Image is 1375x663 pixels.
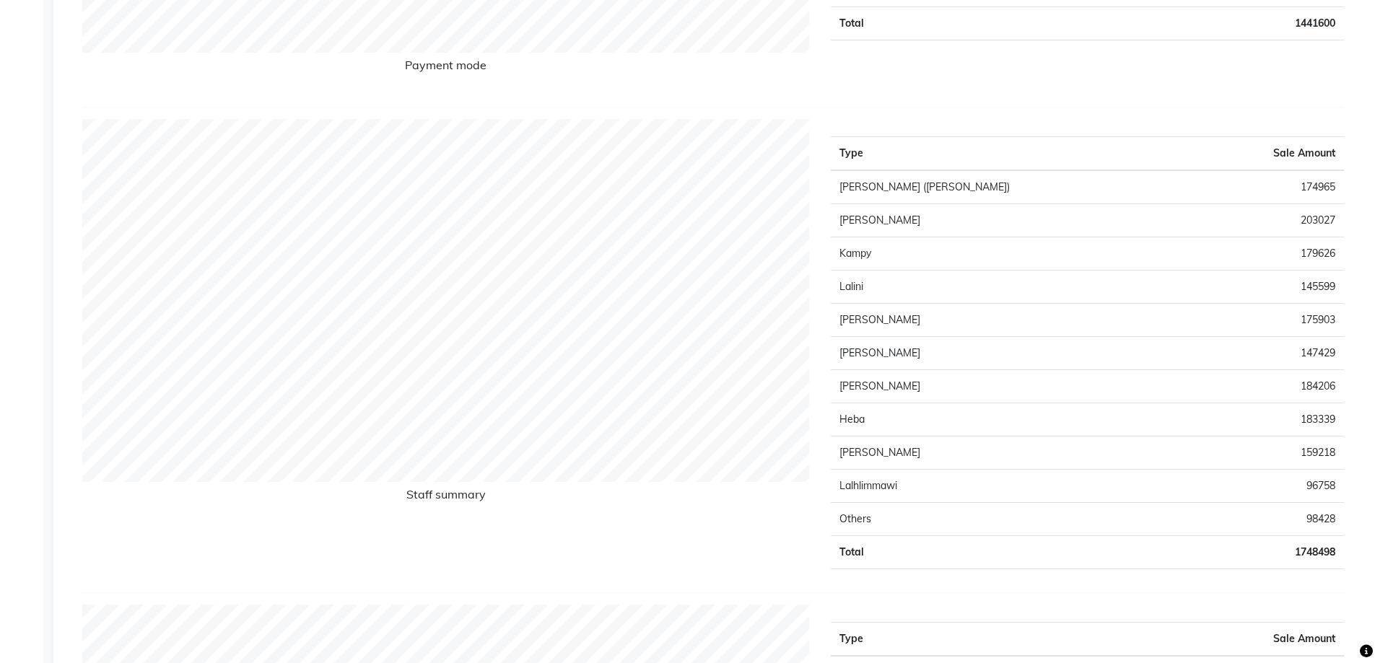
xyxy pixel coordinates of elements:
td: [PERSON_NAME] [831,304,1192,337]
td: 96758 [1192,470,1344,503]
th: Type [831,623,1087,657]
td: Lalhlimmawi [831,470,1192,503]
td: 183339 [1192,403,1344,436]
td: 179626 [1192,237,1344,271]
td: 1748498 [1192,536,1344,569]
h6: Staff summary [82,488,809,507]
td: [PERSON_NAME] [831,204,1192,237]
td: 147429 [1192,337,1344,370]
td: 145599 [1192,271,1344,304]
td: 175903 [1192,304,1344,337]
td: Others [831,503,1192,536]
td: [PERSON_NAME] [831,370,1192,403]
th: Sale Amount [1192,137,1344,171]
td: 159218 [1192,436,1344,470]
td: Lalini [831,271,1192,304]
td: 174965 [1192,170,1344,204]
td: Kampy [831,237,1192,271]
td: [PERSON_NAME] [831,337,1192,370]
td: 1441600 [1122,7,1344,40]
td: [PERSON_NAME] ([PERSON_NAME]) [831,170,1192,204]
h6: Payment mode [82,58,809,78]
td: Heba [831,403,1192,436]
td: 98428 [1192,503,1344,536]
th: Sale Amount [1088,623,1344,657]
td: 203027 [1192,204,1344,237]
td: Total [831,7,1122,40]
td: Total [831,536,1192,569]
td: [PERSON_NAME] [831,436,1192,470]
th: Type [831,137,1192,171]
td: 184206 [1192,370,1344,403]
